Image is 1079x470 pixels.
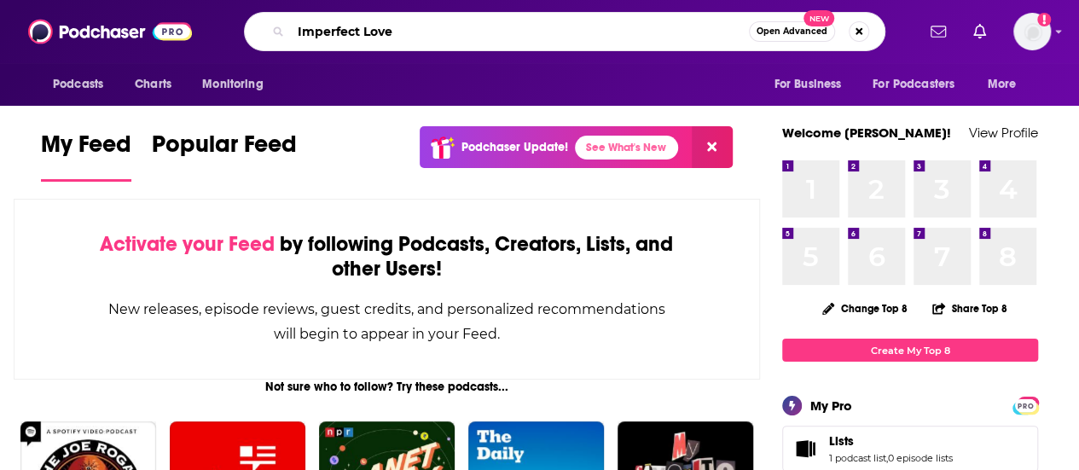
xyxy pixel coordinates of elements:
[886,452,888,464] span: ,
[861,68,979,101] button: open menu
[788,437,822,461] a: Lists
[924,17,953,46] a: Show notifications dropdown
[1013,13,1051,50] img: User Profile
[1015,399,1035,412] span: PRO
[988,73,1017,96] span: More
[762,68,862,101] button: open menu
[244,12,885,51] div: Search podcasts, credits, & more...
[100,232,674,281] div: by following Podcasts, Creators, Lists, and other Users!
[749,21,835,42] button: Open AdvancedNew
[888,452,953,464] a: 0 episode lists
[100,297,674,346] div: New releases, episode reviews, guest credits, and personalized recommendations will begin to appe...
[829,433,953,449] a: Lists
[575,136,678,160] a: See What's New
[124,68,182,101] a: Charts
[976,68,1038,101] button: open menu
[931,292,1008,325] button: Share Top 8
[53,73,103,96] span: Podcasts
[100,231,275,257] span: Activate your Feed
[812,298,918,319] button: Change Top 8
[829,433,854,449] span: Lists
[1013,13,1051,50] span: Logged in as LBraverman
[782,125,951,141] a: Welcome [PERSON_NAME]!
[461,140,568,154] p: Podchaser Update!
[757,27,827,36] span: Open Advanced
[803,10,834,26] span: New
[969,125,1038,141] a: View Profile
[190,68,285,101] button: open menu
[873,73,954,96] span: For Podcasters
[1037,13,1051,26] svg: Add a profile image
[1013,13,1051,50] button: Show profile menu
[829,452,886,464] a: 1 podcast list
[810,397,852,414] div: My Pro
[774,73,841,96] span: For Business
[135,73,171,96] span: Charts
[782,339,1038,362] a: Create My Top 8
[202,73,263,96] span: Monitoring
[41,130,131,169] span: My Feed
[28,15,192,48] img: Podchaser - Follow, Share and Rate Podcasts
[14,380,760,394] div: Not sure who to follow? Try these podcasts...
[1015,398,1035,411] a: PRO
[291,18,749,45] input: Search podcasts, credits, & more...
[966,17,993,46] a: Show notifications dropdown
[41,130,131,182] a: My Feed
[152,130,297,182] a: Popular Feed
[152,130,297,169] span: Popular Feed
[41,68,125,101] button: open menu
